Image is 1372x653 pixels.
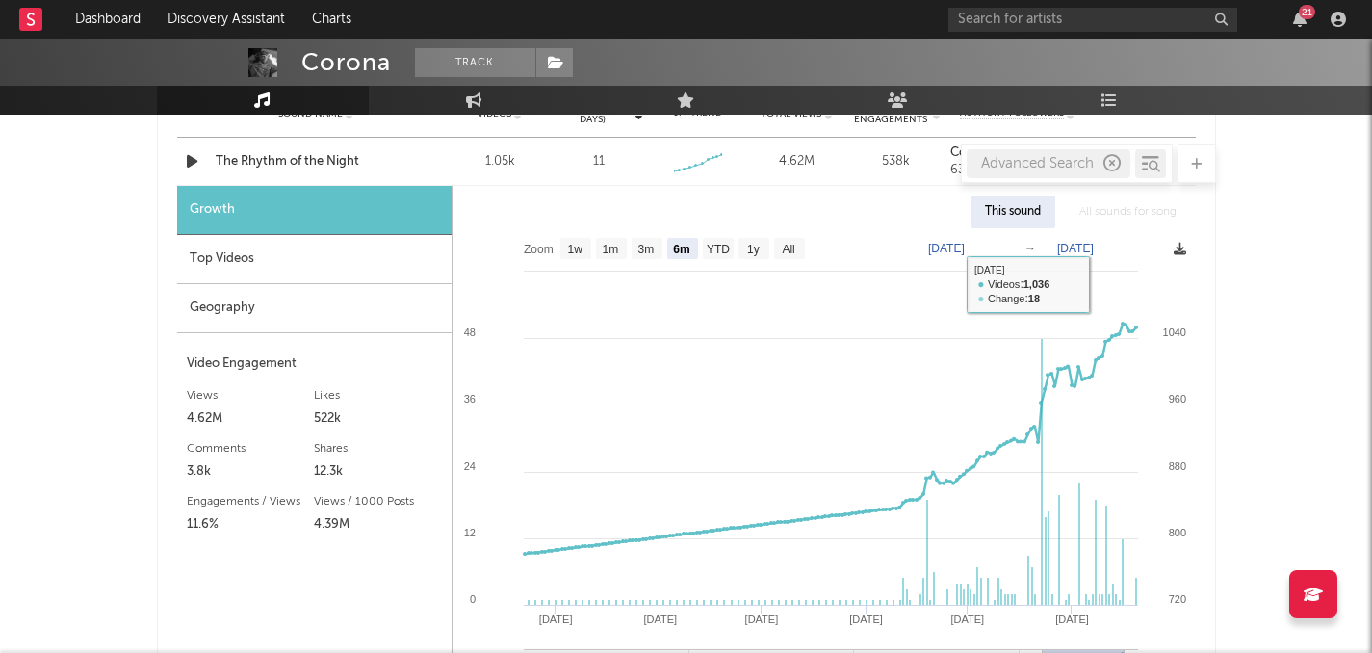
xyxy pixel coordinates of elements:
div: This sound [971,196,1055,228]
text: 1w [567,243,582,256]
text: 24 [463,460,475,472]
text: [DATE] [1057,242,1094,255]
div: Shares [314,437,442,460]
button: Track [415,48,535,77]
button: 21 [1293,12,1307,27]
text: 6m [673,243,689,256]
text: YTD [706,243,729,256]
text: [DATE] [538,614,572,625]
text: [DATE] [950,614,984,625]
text: Zoom [524,243,554,256]
div: Comments [187,437,315,460]
div: Geography [177,284,452,333]
text: 880 [1168,460,1185,472]
div: 522k [314,407,442,431]
div: Video Engagement [187,353,442,376]
text: 1y [747,243,760,256]
div: 11.6% [187,513,315,536]
div: Views [187,384,315,407]
text: All [782,243,794,256]
text: 960 [1168,393,1185,405]
text: 48 [463,326,475,338]
text: [DATE] [643,614,677,625]
text: [DATE] [1055,614,1089,625]
div: 4.62M [187,407,315,431]
text: 1m [602,243,618,256]
text: 12 [463,527,475,538]
text: [DATE] [928,242,965,255]
div: Likes [314,384,442,407]
text: 800 [1168,527,1185,538]
div: Engagements / Views [187,490,315,513]
div: 21 [1299,5,1315,19]
text: [DATE] [744,614,778,625]
text: 3m [637,243,654,256]
div: Top Videos [177,235,452,284]
div: All sounds for song [1065,196,1191,228]
text: 0 [469,593,475,605]
div: Corona [301,48,391,77]
input: Search for artists [948,8,1237,32]
div: Growth [177,186,452,235]
div: 12.3k [314,460,442,483]
div: 3.8k [187,460,315,483]
div: Advanced Search [967,149,1130,178]
div: 4.39M [314,513,442,536]
text: 36 [463,393,475,405]
text: 1040 [1162,326,1185,338]
text: → [1024,242,1036,255]
text: 720 [1168,593,1185,605]
div: Views / 1000 Posts [314,490,442,513]
text: [DATE] [849,614,883,625]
